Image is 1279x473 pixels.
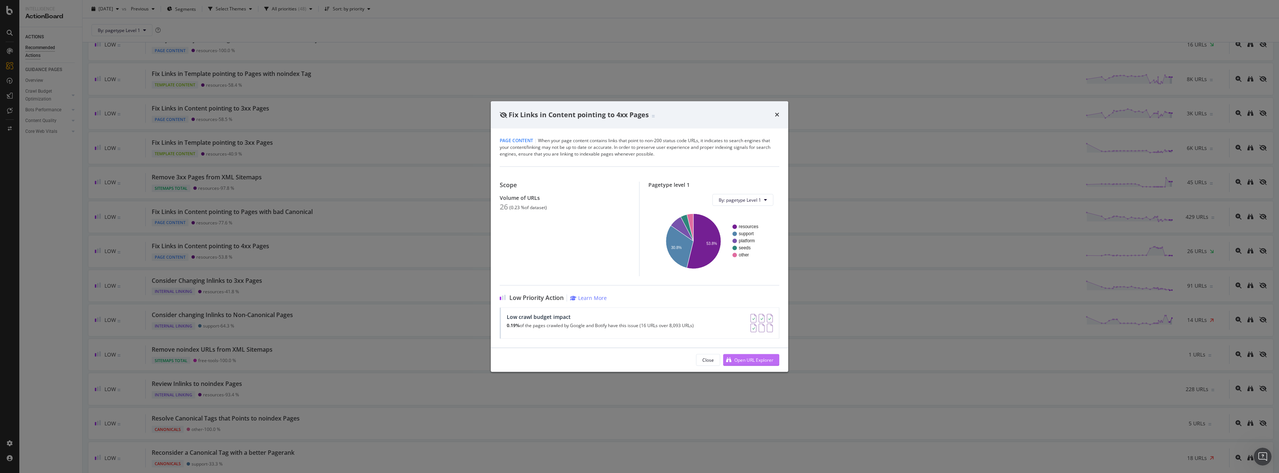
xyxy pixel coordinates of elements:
span: Page Content [500,137,533,144]
text: 53.8% [706,242,717,246]
div: modal [491,101,788,372]
img: Equal [652,115,655,117]
div: ( 0.23 % of dataset ) [509,205,547,210]
span: | [534,137,537,144]
button: Close [696,354,720,366]
svg: A chart. [654,212,773,270]
text: seeds [739,246,751,251]
span: Low Priority Action [509,294,564,301]
div: times [775,110,779,120]
span: Fix Links in Content pointing to 4xx Pages [509,110,649,119]
div: eye-slash [500,112,507,118]
div: Close [702,357,714,363]
a: Learn More [570,294,607,301]
text: platform [739,239,755,244]
button: By: pagetype Level 1 [712,194,773,206]
span: By: pagetype Level 1 [719,197,761,203]
text: other [739,253,749,258]
div: Scope [500,182,630,189]
strong: 0.19% [507,322,520,329]
div: Open URL Explorer [734,357,773,363]
iframe: Intercom live chat [1254,448,1272,466]
div: Volume of URLs [500,195,630,201]
img: AY0oso9MOvYAAAAASUVORK5CYII= [750,314,773,332]
text: resources [739,224,758,230]
div: Learn More [578,294,607,301]
div: 26 [500,202,508,211]
text: 30.8% [671,246,682,250]
button: Open URL Explorer [723,354,779,366]
div: When your page content contains links that point to non-200 status code URLs, it indicates to sea... [500,137,779,157]
div: Pagetype level 1 [648,182,779,188]
div: Low crawl budget impact [507,314,694,320]
text: support [739,231,754,237]
p: of the pages crawled by Google and Botify have this issue (16 URLs over 8,093 URLs) [507,323,694,328]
